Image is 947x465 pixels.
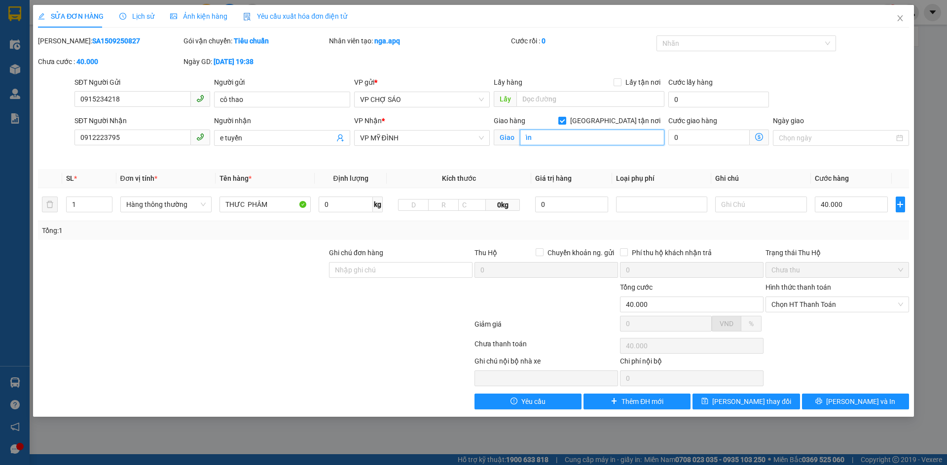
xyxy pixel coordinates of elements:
input: D [398,199,429,211]
span: Định lượng [333,174,368,182]
div: Ghi chú nội bộ nhà xe [474,356,618,370]
div: Gói vận chuyển: [183,35,327,46]
span: plus [896,200,905,208]
span: [GEOGRAPHIC_DATA] tận nơi [566,115,664,126]
input: Giao tận nơi [520,130,664,145]
label: Cước giao hàng [668,117,717,125]
span: VP CHỢ SÁO [360,92,484,107]
input: Dọc đường [516,91,664,107]
span: phone [196,95,204,102]
div: Giảm giá [473,319,619,336]
span: SA1509250827 [120,63,178,73]
span: picture [170,13,177,20]
span: Lịch sử [119,12,154,20]
span: exclamation-circle [510,398,517,405]
div: VP gửi [354,77,490,88]
input: Ngày giao [779,133,894,143]
div: Cước rồi : [511,35,655,46]
span: plus [611,398,618,405]
img: icon [243,13,251,21]
span: printer [815,398,822,405]
span: % [749,320,754,328]
span: VP Nhận [354,117,382,125]
button: save[PERSON_NAME] thay đổi [692,394,800,409]
span: clock-circle [119,13,126,20]
span: VND [720,320,733,328]
span: Lấy [494,91,516,107]
th: Loại phụ phí [612,169,711,188]
span: Phí thu hộ khách nhận trả [628,247,716,258]
span: edit [38,13,45,20]
div: Trạng thái Thu Hộ [765,247,909,258]
div: Người gửi [214,77,350,88]
button: Close [886,5,914,33]
span: Lấy hàng [494,78,522,86]
span: Hàng thông thường [126,197,206,212]
strong: CHUYỂN PHÁT NHANH AN PHÚ QUÝ [41,8,112,40]
input: C [458,199,486,211]
span: Kích thước [442,174,476,182]
div: SĐT Người Nhận [74,115,210,126]
span: Thu Hộ [474,249,497,257]
label: Ngày giao [773,117,804,125]
input: Ghi chú đơn hàng [329,262,473,278]
input: R [428,199,459,211]
button: exclamation-circleYêu cầu [474,394,582,409]
input: Ghi Chú [715,197,806,212]
span: user-add [336,134,344,142]
button: printer[PERSON_NAME] và In [802,394,909,409]
span: Yêu cầu [521,396,546,407]
span: Giao hàng [494,117,525,125]
label: Cước lấy hàng [668,78,713,86]
img: logo [5,34,32,83]
label: Hình thức thanh toán [765,283,831,291]
input: Cước giao hàng [668,130,750,145]
span: close [896,14,904,22]
div: Tổng: 1 [42,225,365,236]
span: Thêm ĐH mới [621,396,663,407]
span: [PERSON_NAME] và In [826,396,895,407]
button: plusThêm ĐH mới [583,394,691,409]
strong: PHIẾU GỬI HÀNG [36,70,116,80]
input: VD: Bàn, Ghế [219,197,311,212]
b: nga.apq [374,37,400,45]
span: phone [196,133,204,141]
div: Người nhận [214,115,350,126]
b: SA1509250827 [92,37,140,45]
span: Chọn HT Thanh Toán [771,297,903,312]
span: dollar-circle [755,133,763,141]
th: Ghi chú [711,169,810,188]
b: Tiêu chuẩn [234,37,269,45]
div: Chi phí nội bộ [620,356,764,370]
div: Nhân viên tạo: [329,35,509,46]
span: Cước hàng [815,174,849,182]
b: 40.000 [76,58,98,66]
button: delete [42,197,58,212]
span: 0kg [486,199,519,211]
span: [GEOGRAPHIC_DATA], [GEOGRAPHIC_DATA] ↔ [GEOGRAPHIC_DATA] [35,42,116,67]
div: [PERSON_NAME]: [38,35,182,46]
b: [DATE] 19:38 [214,58,254,66]
span: Chưa thu [771,263,903,277]
span: VP MỸ ĐÌNH [360,131,484,145]
span: [PERSON_NAME] thay đổi [712,396,791,407]
span: Tên hàng [219,174,252,182]
span: kg [373,197,383,212]
span: save [701,398,708,405]
div: SĐT Người Gửi [74,77,210,88]
b: 0 [542,37,546,45]
div: Chưa thanh toán [473,338,619,356]
span: Tổng cước [620,283,653,291]
span: SỬA ĐƠN HÀNG [38,12,104,20]
span: Lấy tận nơi [621,77,664,88]
span: Yêu cầu xuất hóa đơn điện tử [243,12,347,20]
span: SL [66,174,74,182]
button: plus [896,197,905,212]
span: Giá trị hàng [535,174,572,182]
div: Ngày GD: [183,56,327,67]
input: Cước lấy hàng [668,92,769,107]
div: Chưa cước : [38,56,182,67]
span: Ảnh kiện hàng [170,12,227,20]
label: Ghi chú đơn hàng [329,249,383,257]
span: Giao [494,130,520,145]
